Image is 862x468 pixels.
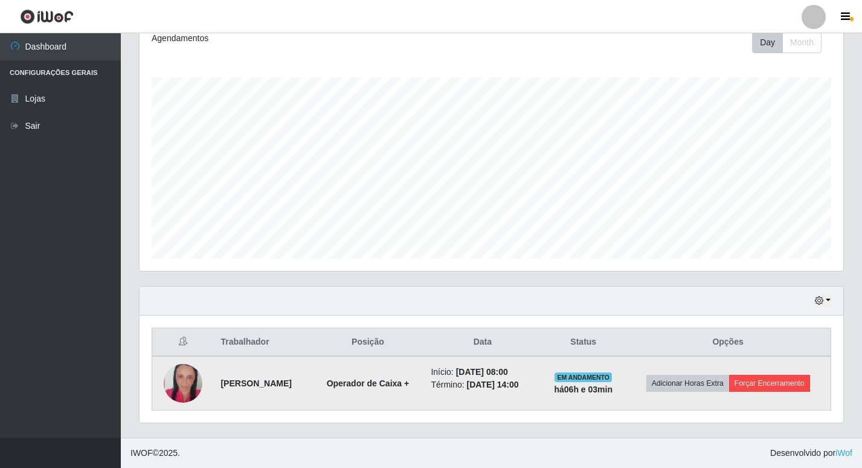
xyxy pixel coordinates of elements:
strong: Operador de Caixa + [327,379,410,388]
button: Month [782,32,822,53]
th: Opções [625,328,831,357]
li: Início: [431,366,534,379]
span: © 2025 . [130,447,180,460]
a: iWof [835,448,852,458]
th: Posição [312,328,423,357]
strong: [PERSON_NAME] [220,379,291,388]
span: EM ANDAMENTO [555,372,612,382]
strong: há 06 h e 03 min [554,385,613,394]
div: Agendamentos [152,32,424,45]
th: Data [423,328,541,357]
li: Término: [431,379,534,391]
button: Adicionar Horas Extra [646,375,729,392]
div: Toolbar with button groups [752,32,831,53]
img: 1745067643988.jpeg [164,355,202,412]
span: Desenvolvido por [770,447,852,460]
div: First group [752,32,822,53]
th: Status [541,328,625,357]
time: [DATE] 08:00 [456,367,508,377]
img: CoreUI Logo [20,9,74,24]
button: Day [752,32,783,53]
time: [DATE] 14:00 [467,380,519,389]
button: Forçar Encerramento [729,375,810,392]
th: Trabalhador [213,328,312,357]
span: IWOF [130,448,153,458]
